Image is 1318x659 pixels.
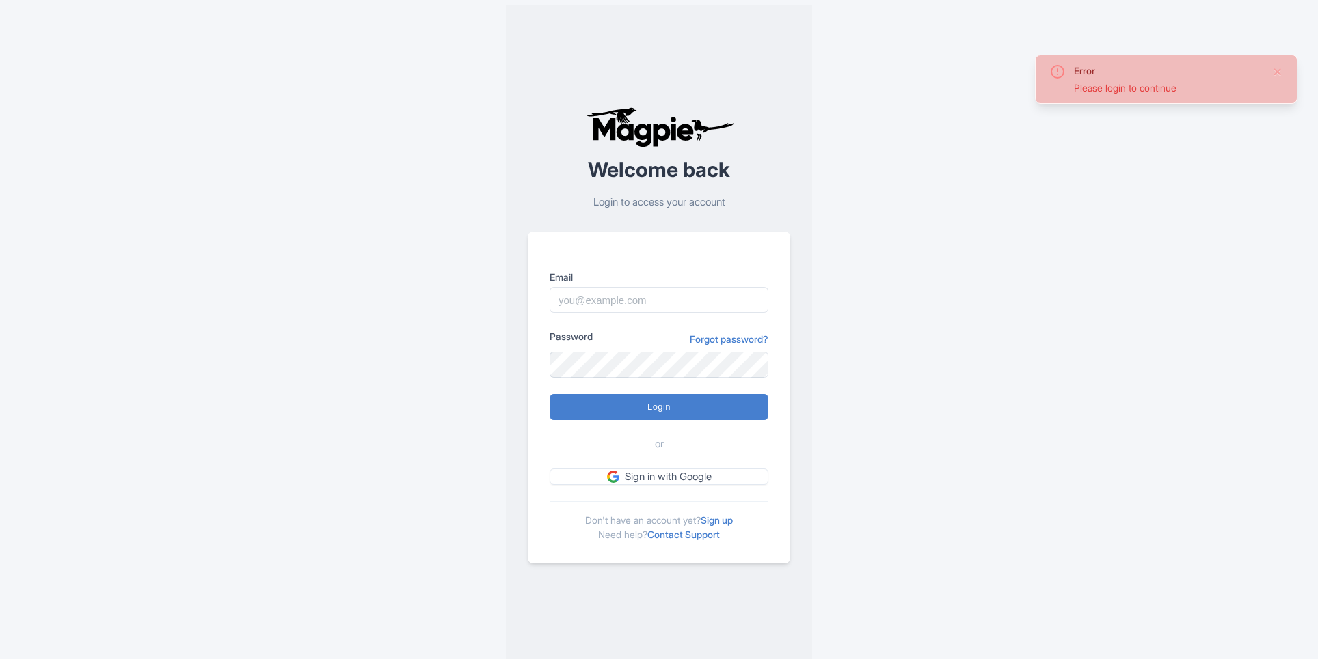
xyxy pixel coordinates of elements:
[1074,64,1261,78] div: Error
[1074,81,1261,95] div: Please login to continue
[655,436,664,452] span: or
[550,287,768,313] input: you@example.com
[550,329,593,343] label: Password
[1272,64,1283,80] button: Close
[690,332,768,346] a: Forgot password?
[550,270,768,284] label: Email
[550,501,768,542] div: Don't have an account yet? Need help?
[528,158,790,181] h2: Welcome back
[550,394,768,420] input: Login
[582,107,736,148] img: logo-ab69f6fb50320c5b225c76a69d11143b.png
[528,195,790,210] p: Login to access your account
[647,529,720,540] a: Contact Support
[607,471,619,483] img: google.svg
[550,468,768,486] a: Sign in with Google
[701,514,733,526] a: Sign up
